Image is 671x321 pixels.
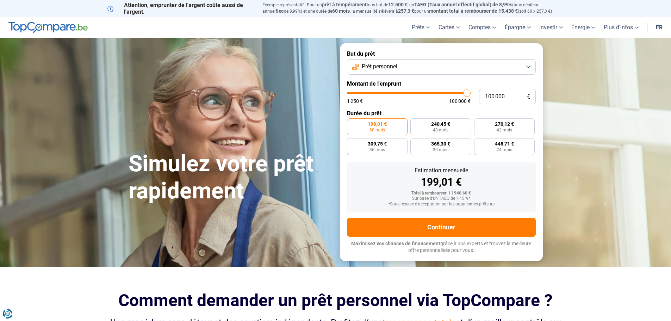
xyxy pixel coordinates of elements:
[8,22,88,33] img: TopCompare
[408,17,434,38] a: Prêts
[495,141,514,146] span: 448,71 €
[107,291,564,310] h2: Comment demander un prêt personnel via TopCompare ?
[332,8,350,14] span: 60 mois
[347,50,536,57] label: But du prêt
[347,218,536,237] button: Continuer
[431,122,450,126] span: 240,45 €
[353,168,530,173] div: Estimation mensuelle
[431,141,450,146] span: 365,30 €
[398,8,414,14] span: 257,3 €
[368,141,387,146] span: 309,75 €
[527,94,530,100] span: €
[388,2,408,7] span: 12.500 €
[275,8,284,14] span: fixe
[129,150,331,205] h1: Simulez votre prêt rapidement
[495,122,514,126] span: 270,12 €
[351,241,440,246] span: Maximisez vos chances de financement
[369,148,385,152] span: 36 mois
[322,2,367,7] span: prêt à tempérament
[262,2,564,14] p: Exemple représentatif : Pour un tous but de , un (taux débiteur annuel de 8,99%) et une durée de ...
[433,148,448,152] span: 30 mois
[353,196,530,201] div: Sur base d'un TAEG de 7,45 %*
[353,202,530,207] div: *Sous réserve d'acceptation par les organismes prêteurs
[353,177,530,187] div: 199,01 €
[464,17,501,38] a: Comptes
[501,17,535,38] a: Épargne
[368,122,387,126] span: 199,01 €
[433,128,448,132] span: 48 mois
[535,17,567,38] a: Investir
[347,240,536,254] p: grâce à nos experts et trouvez la meilleure offre personnalisée pour vous.
[107,2,254,15] p: Attention, emprunter de l'argent coûte aussi de l'argent.
[497,148,512,152] span: 24 mois
[434,17,464,38] a: Cartes
[414,2,512,7] span: TAEG (Taux annuel effectif global) de 8,99%
[567,17,599,38] a: Énergie
[347,99,363,104] span: 1 250 €
[347,110,536,117] label: Durée du prêt
[347,80,536,87] label: Montant de l'emprunt
[369,128,385,132] span: 60 mois
[362,63,397,70] span: Prêt personnel
[497,128,512,132] span: 42 mois
[429,8,518,14] span: montant total à rembourser de 15.438 €
[449,99,471,104] span: 100 000 €
[347,59,536,75] button: Prêt personnel
[652,17,667,38] a: fr
[599,17,643,38] a: Plus d'infos
[353,191,530,196] div: Total à rembourser: 11 940,60 €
